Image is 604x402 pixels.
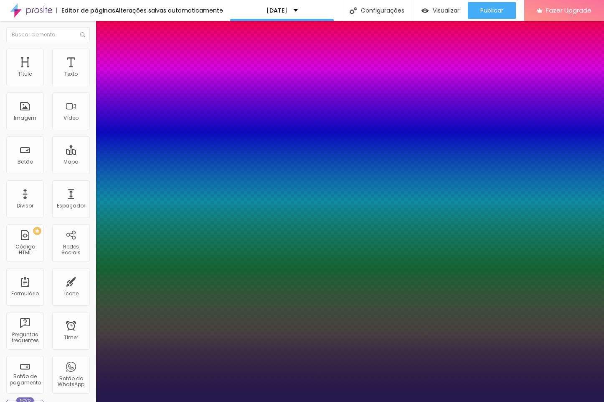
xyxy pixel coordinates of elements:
[63,115,79,121] div: Vídeo
[421,7,429,14] img: view-1.svg
[18,71,32,77] div: Título
[413,2,468,19] button: Visualizar
[18,159,33,165] div: Botão
[57,203,85,209] div: Espaçador
[546,7,591,14] span: Fazer Upgrade
[63,159,79,165] div: Mapa
[468,2,516,19] button: Publicar
[54,244,87,256] div: Redes Sociais
[8,332,41,344] div: Perguntas frequentes
[8,374,41,386] div: Botão de pagamento
[266,8,287,13] p: [DATE]
[480,7,503,14] span: Publicar
[64,71,78,77] div: Texto
[115,8,223,13] div: Alterações salvas automaticamente
[64,335,78,341] div: Timer
[350,7,357,14] img: Icone
[56,8,115,13] div: Editor de páginas
[17,203,33,209] div: Divisor
[11,291,39,297] div: Formulário
[6,27,90,42] input: Buscar elemento
[14,115,36,121] div: Imagem
[54,376,87,388] div: Botão do WhatsApp
[80,32,85,37] img: Icone
[8,244,41,256] div: Código HTML
[433,7,459,14] span: Visualizar
[64,291,79,297] div: Ícone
